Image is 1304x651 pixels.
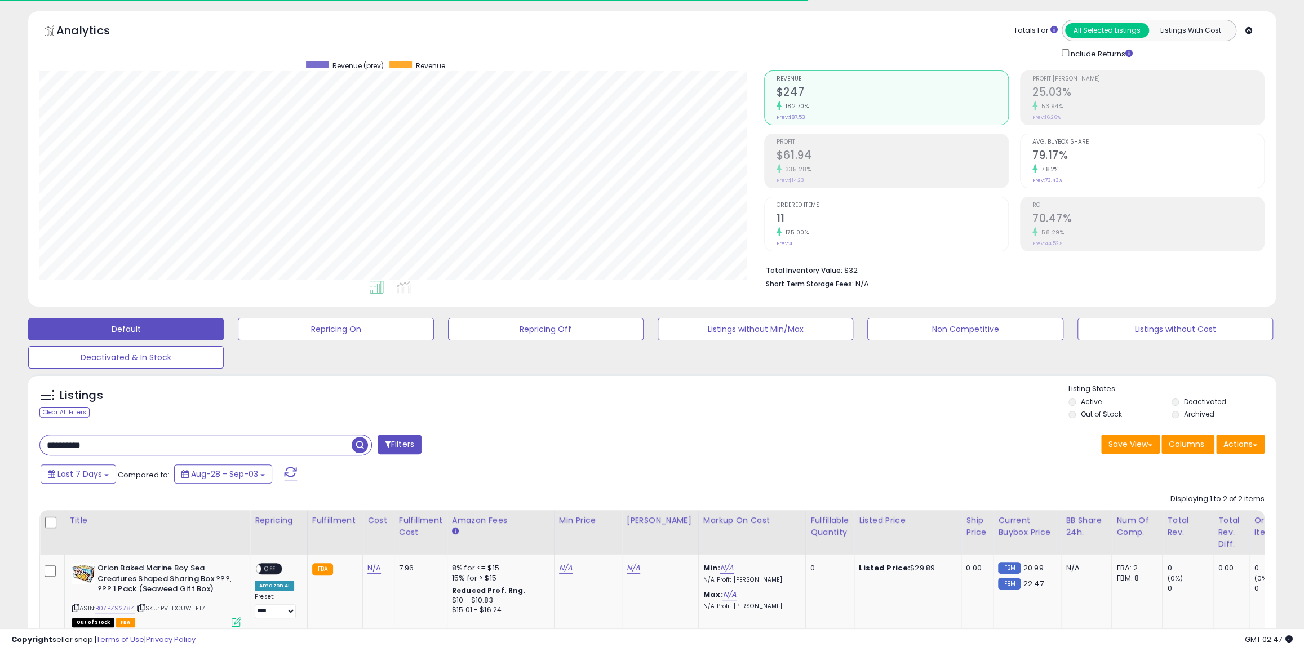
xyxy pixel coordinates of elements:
[703,603,797,610] p: N/A Profit [PERSON_NAME]
[559,563,573,574] a: N/A
[859,563,952,573] div: $29.89
[72,563,95,584] img: 516FzQRUpDL._SL40_.jpg
[1148,23,1232,38] button: Listings With Cost
[60,388,103,404] h5: Listings
[1167,515,1208,538] div: Total Rev.
[966,563,984,573] div: 0.00
[28,346,224,369] button: Deactivated & In Stock
[452,596,545,605] div: $10 - $10.83
[312,563,333,575] small: FBA
[627,515,694,526] div: [PERSON_NAME]
[1023,563,1044,573] span: 20.99
[452,605,545,615] div: $15.01 - $16.24
[452,526,459,537] small: Amazon Fees.
[1037,228,1064,237] small: 58.29%
[11,634,52,645] strong: Copyright
[255,515,303,526] div: Repricing
[452,563,545,573] div: 8% for <= $15
[69,515,245,526] div: Title
[136,604,208,613] span: | SKU: PV-DCUW-ET7L
[39,407,90,418] div: Clear All Filters
[703,576,797,584] p: N/A Profit [PERSON_NAME]
[1169,439,1204,450] span: Columns
[1032,212,1264,227] h2: 70.47%
[998,578,1020,590] small: FBM
[1068,384,1276,395] p: Listing States:
[810,563,845,573] div: 0
[261,564,279,574] span: OFF
[559,515,617,526] div: Min Price
[782,165,811,174] small: 335.28%
[777,202,1008,209] span: Ordered Items
[11,635,196,645] div: seller snap | |
[855,278,869,289] span: N/A
[255,581,294,591] div: Amazon AI
[95,604,135,613] a: B07PZ92784
[1032,202,1264,209] span: ROI
[998,515,1056,538] div: Current Buybox Price
[1245,634,1293,645] span: 2025-09-11 02:47 GMT
[1032,139,1264,145] span: Avg. Buybox Share
[1170,494,1265,504] div: Displaying 1 to 2 of 2 items
[777,139,1008,145] span: Profit
[1216,435,1265,454] button: Actions
[1065,23,1149,38] button: All Selected Listings
[777,177,804,184] small: Prev: $14.23
[1116,573,1154,583] div: FBM: 8
[867,318,1063,340] button: Non Competitive
[1167,574,1183,583] small: (0%)
[41,464,116,484] button: Last 7 Days
[452,573,545,583] div: 15% for > $15
[57,468,102,480] span: Last 7 Days
[1218,515,1244,550] div: Total Rev. Diff.
[859,515,956,526] div: Listed Price
[1184,397,1226,406] label: Deactivated
[1037,165,1059,174] small: 7.82%
[1014,25,1058,36] div: Totals For
[399,515,442,538] div: Fulfillment Cost
[452,515,549,526] div: Amazon Fees
[1032,86,1264,101] h2: 25.03%
[766,265,842,275] b: Total Inventory Value:
[782,102,809,110] small: 182.70%
[777,212,1008,227] h2: 11
[56,23,132,41] h5: Analytics
[452,586,526,595] b: Reduced Prof. Rng.
[720,563,733,574] a: N/A
[416,61,445,70] span: Revenue
[1037,102,1063,110] small: 53.94%
[1053,47,1146,59] div: Include Returns
[1066,515,1107,538] div: BB Share 24h.
[255,593,299,618] div: Preset:
[116,618,135,627] span: FBA
[174,464,272,484] button: Aug-28 - Sep-03
[859,563,910,573] b: Listed Price:
[1116,563,1154,573] div: FBA: 2
[1032,114,1061,121] small: Prev: 16.26%
[766,263,1256,276] li: $32
[1167,583,1213,594] div: 0
[118,470,170,480] span: Compared to:
[367,563,381,574] a: N/A
[238,318,433,340] button: Repricing On
[1167,563,1213,573] div: 0
[1081,409,1122,419] label: Out of Stock
[703,589,723,600] b: Max:
[96,634,144,645] a: Terms of Use
[1066,563,1103,573] div: N/A
[703,563,720,573] b: Min:
[777,86,1008,101] h2: $247
[1023,578,1044,589] span: 22.47
[1161,435,1214,454] button: Columns
[722,589,736,600] a: N/A
[378,435,422,454] button: Filters
[698,510,805,555] th: The percentage added to the cost of goods (COGS) that forms the calculator for Min & Max prices.
[1218,563,1240,573] div: 0.00
[1101,435,1160,454] button: Save View
[72,563,241,626] div: ASIN:
[777,114,805,121] small: Prev: $87.53
[332,61,384,70] span: Revenue (prev)
[1184,409,1214,419] label: Archived
[1254,583,1299,594] div: 0
[28,318,224,340] button: Default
